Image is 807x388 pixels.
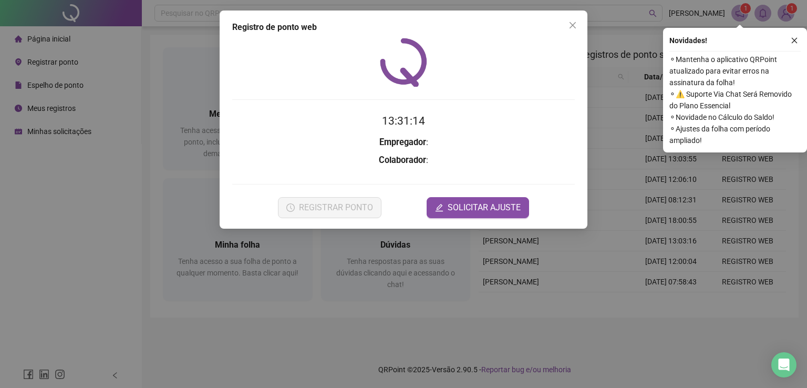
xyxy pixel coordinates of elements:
[669,35,707,46] span: Novidades !
[791,37,798,44] span: close
[382,115,425,127] time: 13:31:14
[435,203,443,212] span: edit
[771,352,796,377] div: Open Intercom Messenger
[568,21,577,29] span: close
[564,17,581,34] button: Close
[379,155,426,165] strong: Colaborador
[669,123,801,146] span: ⚬ Ajustes da folha com período ampliado!
[427,197,529,218] button: editSOLICITAR AJUSTE
[379,137,426,147] strong: Empregador
[232,21,575,34] div: Registro de ponto web
[448,201,521,214] span: SOLICITAR AJUSTE
[669,54,801,88] span: ⚬ Mantenha o aplicativo QRPoint atualizado para evitar erros na assinatura da folha!
[669,111,801,123] span: ⚬ Novidade no Cálculo do Saldo!
[278,197,381,218] button: REGISTRAR PONTO
[669,88,801,111] span: ⚬ ⚠️ Suporte Via Chat Será Removido do Plano Essencial
[232,154,575,167] h3: :
[380,38,427,87] img: QRPoint
[232,136,575,149] h3: :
